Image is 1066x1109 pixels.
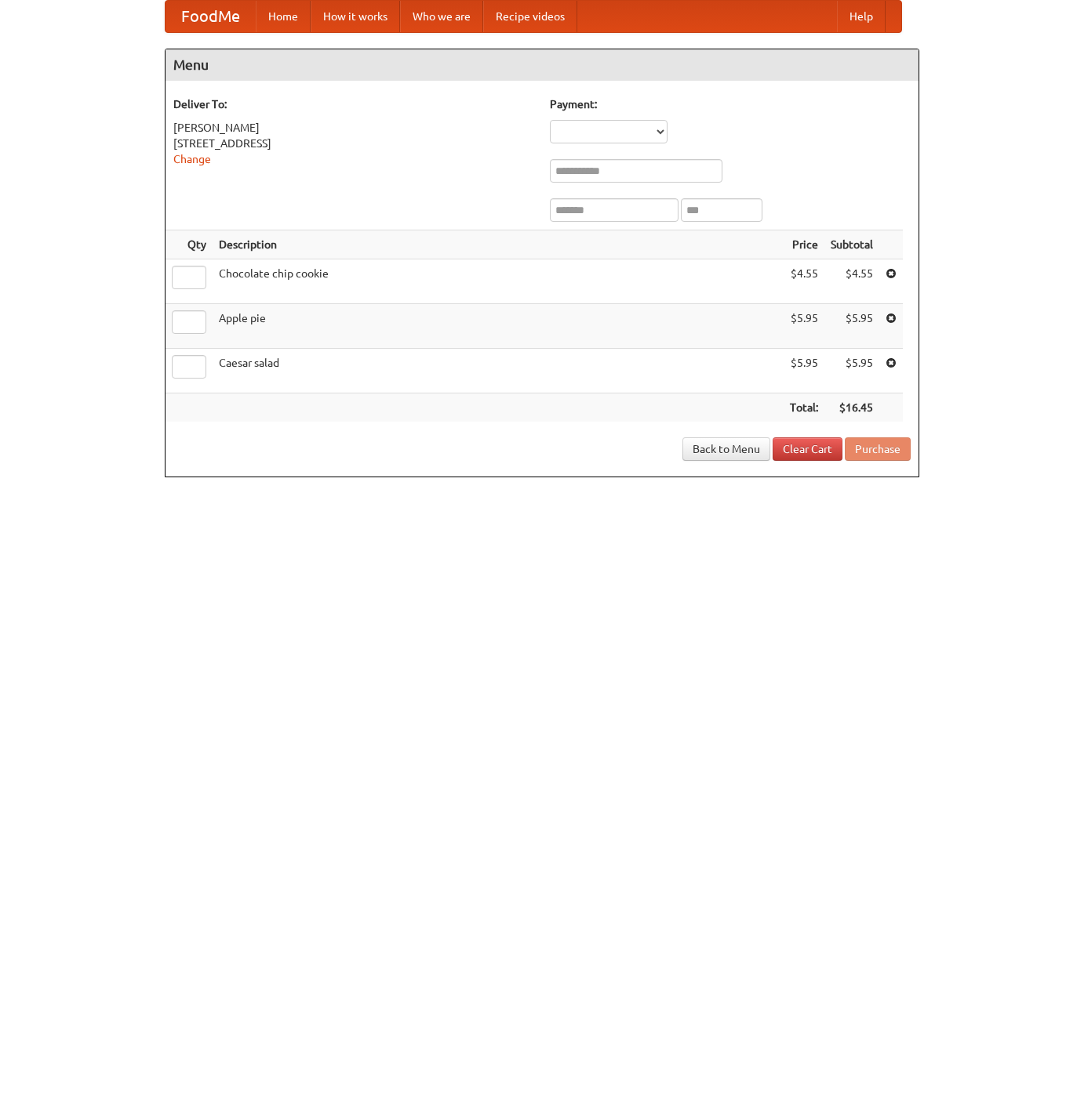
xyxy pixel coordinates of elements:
[166,1,256,32] a: FoodMe
[773,437,842,461] a: Clear Cart
[213,304,784,349] td: Apple pie
[784,259,824,304] td: $4.55
[256,1,311,32] a: Home
[784,304,824,349] td: $5.95
[784,393,824,422] th: Total:
[845,437,911,461] button: Purchase
[784,230,824,259] th: Price
[173,136,534,151] div: [STREET_ADDRESS]
[166,230,213,259] th: Qty
[166,49,919,81] h4: Menu
[824,304,879,349] td: $5.95
[837,1,886,32] a: Help
[173,96,534,112] h5: Deliver To:
[784,349,824,393] td: $5.95
[173,153,211,165] a: Change
[824,259,879,304] td: $4.55
[173,120,534,136] div: [PERSON_NAME]
[213,230,784,259] th: Description
[550,96,911,112] h5: Payment:
[213,259,784,304] td: Chocolate chip cookie
[824,349,879,393] td: $5.95
[824,393,879,422] th: $16.45
[213,349,784,393] td: Caesar salad
[682,437,770,461] a: Back to Menu
[311,1,400,32] a: How it works
[400,1,483,32] a: Who we are
[483,1,577,32] a: Recipe videos
[824,230,879,259] th: Subtotal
